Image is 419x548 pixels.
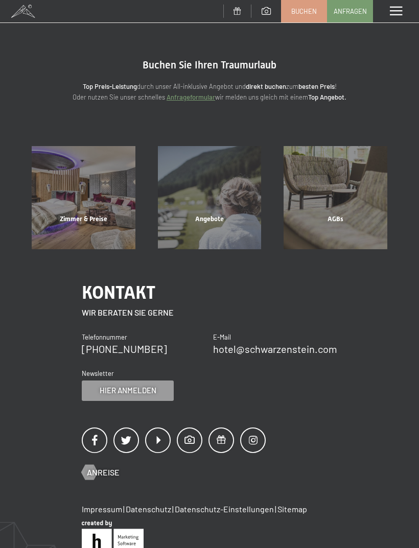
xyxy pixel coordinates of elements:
span: E-Mail [213,333,231,341]
strong: Top Angebot. [308,93,346,101]
a: Buchung Zimmer & Preise [20,146,147,250]
span: Anfragen [334,7,367,16]
strong: besten Preis [298,82,335,90]
span: | [172,504,174,514]
span: Buchen [291,7,317,16]
span: | [123,504,125,514]
span: | [275,504,276,514]
span: Hier anmelden [100,385,156,396]
a: Anfragen [328,1,373,22]
a: Anreise [82,467,120,478]
a: [PHONE_NUMBER] [82,343,167,355]
span: Telefonnummer [82,333,127,341]
span: Buchen Sie Ihren Traumurlaub [143,59,276,71]
a: Anfrageformular [167,93,215,101]
a: Buchung AGBs [272,146,399,250]
p: durch unser All-inklusive Angebot und zum ! Oder nutzen Sie unser schnelles wir melden uns gleich... [41,81,378,103]
span: Kontakt [82,282,155,303]
span: AGBs [328,215,343,223]
strong: direkt buchen [246,82,286,90]
a: Buchung Angebote [147,146,273,250]
a: Datenschutz [126,504,171,514]
span: Anreise [87,467,120,478]
span: Wir beraten Sie gerne [82,307,174,317]
a: Sitemap [277,504,307,514]
span: Newsletter [82,369,114,377]
strong: Top Preis-Leistung [83,82,137,90]
span: Zimmer & Preise [60,215,107,223]
a: hotel@schwarzenstein.com [213,343,337,355]
a: Impressum [82,504,122,514]
a: Buchen [282,1,327,22]
a: Datenschutz-Einstellungen [175,504,274,514]
span: Angebote [195,215,224,223]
